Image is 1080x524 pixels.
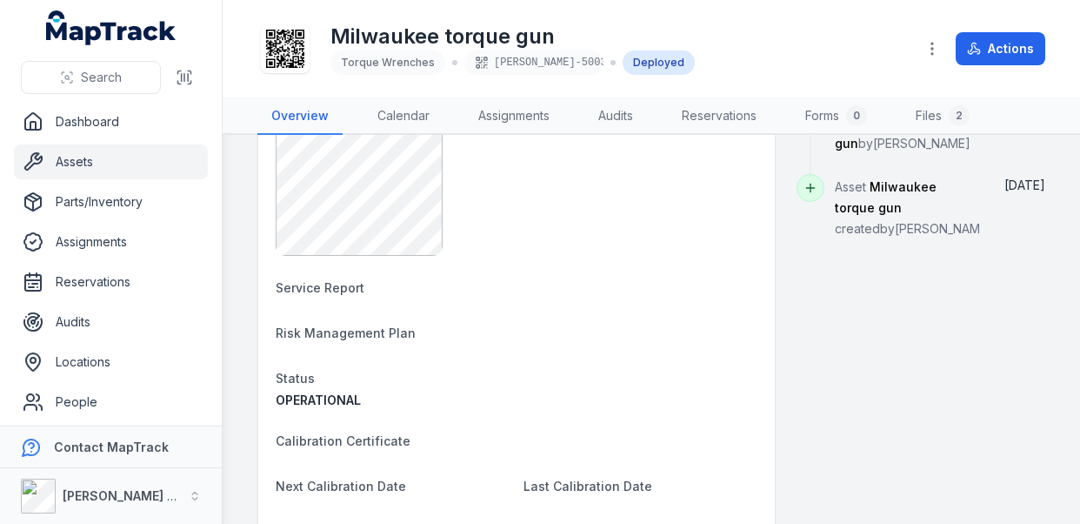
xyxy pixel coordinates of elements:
[1004,178,1045,192] time: 13/08/2025, 10:22:54 am
[464,98,563,135] a: Assignments
[14,185,208,219] a: Parts/Inventory
[257,98,343,135] a: Overview
[276,371,315,386] span: Status
[276,326,416,340] span: Risk Management Plan
[14,225,208,259] a: Assignments
[464,50,603,75] div: [PERSON_NAME]-5003
[276,433,410,448] span: Calibration Certificate
[791,98,881,135] a: Forms0
[46,10,177,45] a: MapTrack
[63,488,183,503] strong: [PERSON_NAME] Air
[14,144,208,179] a: Assets
[835,179,992,236] span: Asset created by [PERSON_NAME]
[956,32,1045,65] button: Actions
[1004,178,1045,192] span: [DATE]
[330,23,695,50] h1: Milwaukee torque gun
[14,104,208,139] a: Dashboard
[341,56,435,69] span: Torque Wrenches
[668,98,770,135] a: Reservations
[949,105,970,126] div: 2
[363,98,443,135] a: Calendar
[276,393,361,407] span: OPERATIONAL
[835,179,937,215] span: Milwaukee torque gun
[21,61,161,94] button: Search
[584,98,647,135] a: Audits
[14,265,208,299] a: Reservations
[14,425,208,460] a: Forms
[902,98,983,135] a: Files2
[14,345,208,380] a: Locations
[81,69,122,86] span: Search
[14,305,208,339] a: Audits
[623,50,695,75] div: Deployed
[523,479,652,494] span: Last Calibration Date
[276,479,406,494] span: Next Calibration Date
[14,385,208,420] a: People
[54,440,169,454] strong: Contact MapTrack
[846,105,867,126] div: 0
[276,280,364,295] span: Service Report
